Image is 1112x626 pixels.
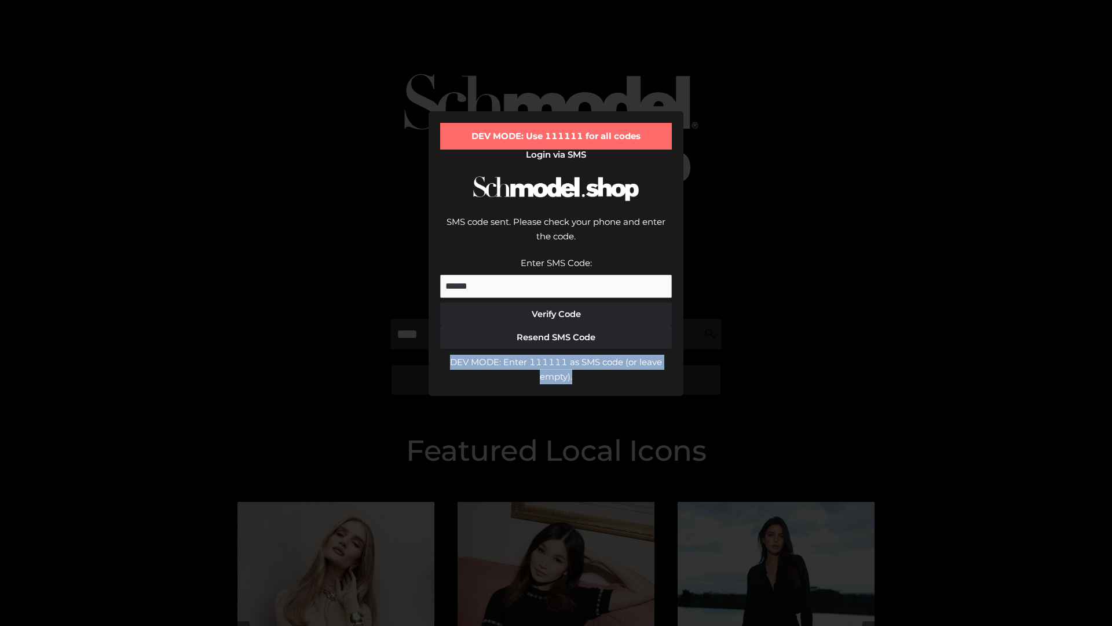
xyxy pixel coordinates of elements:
button: Verify Code [440,303,672,326]
button: Resend SMS Code [440,326,672,349]
div: DEV MODE: Use 111111 for all codes [440,123,672,150]
div: SMS code sent. Please check your phone and enter the code. [440,214,672,256]
label: Enter SMS Code: [521,257,592,268]
div: DEV MODE: Enter 111111 as SMS code (or leave empty). [440,355,672,384]
h2: Login via SMS [440,150,672,160]
img: Schmodel Logo [469,166,643,212]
